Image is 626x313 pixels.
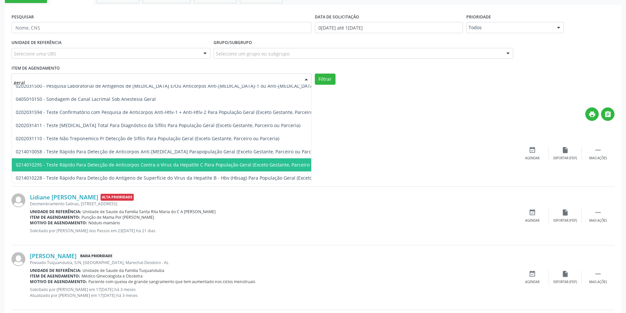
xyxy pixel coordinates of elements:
[601,107,614,121] button: 
[589,111,596,118] i: print
[16,175,381,181] span: 0214010228 - Teste Rápido Para Detecção do Antígeno de Superfície do Vírus da Hepatite B - Hbv (H...
[589,218,607,223] div: Mais ações
[30,220,87,226] b: Motivo de agendamento:
[12,12,34,22] label: PESQUISAR
[14,50,56,57] span: Selecione uma UBS
[525,156,540,161] div: Agendar
[315,12,359,22] label: DATA DE SOLICITAÇÃO
[585,107,599,121] button: print
[553,218,577,223] div: Exportar (PDF)
[30,268,81,273] b: Unidade de referência:
[12,193,25,207] img: img
[81,273,143,279] span: Médico Ginecologista e Obstetra
[16,122,300,128] span: 0202031411 - Teste [MEDICAL_DATA] Total Para Diagnóstico da Sífilis Para População Geral (Exceto ...
[562,209,569,216] i: insert_drive_file
[525,218,540,223] div: Agendar
[525,280,540,284] div: Agendar
[594,270,602,278] i: 
[553,156,577,161] div: Exportar (PDF)
[16,96,156,102] span: 0405010150 - Sondagem de Canal Lacrimal Sob Anestesia Geral
[469,24,550,31] span: Todos
[30,279,87,284] b: Motivo de agendamento:
[12,252,25,266] img: img
[589,156,607,161] div: Mais ações
[589,280,607,284] div: Mais ações
[16,148,321,155] span: 0214010058 - Teste Rápido Para Detecção de Anticorpos Anti-[MEDICAL_DATA] Parapopulação Geral (Ex...
[30,214,80,220] b: Item de agendamento:
[30,273,80,279] b: Item de agendamento:
[88,220,120,226] span: Nódulo mamário
[79,253,114,259] span: Baixa Prioridade
[30,252,77,259] a: [PERSON_NAME]
[16,162,337,168] span: 0214010295 - Teste Rápido Para Detecção de Anticorpos Contra o Vírus da Hepatite C Para População...
[30,209,81,214] b: Unidade de referência:
[30,228,516,234] p: Solicitado por [PERSON_NAME] dos Passos em 23[DATE] há 21 dias
[16,135,279,142] span: 0202031110 - Teste Não Treponemico P/ Detecção de Sifilis Para População Geral (Exceto Gestante, ...
[30,260,516,265] div: Povoado Tuquanduba, S/N, [GEOGRAPHIC_DATA], Marechal Deodoro - AL
[562,146,569,154] i: insert_drive_file
[101,194,134,201] span: Alta Prioridade
[12,63,60,74] label: Item de agendamento
[82,268,164,273] span: Unidade de Saude da Familia Tuquanduba
[12,38,61,48] label: UNIDADE DE REFERÊNCIA
[82,209,216,214] span: Unidade de Saude da Familia Santa Rita Maria do C A [PERSON_NAME]
[214,38,252,48] label: Grupo/Subgrupo
[30,193,98,201] a: Lidiane [PERSON_NAME]
[30,201,516,207] div: Desmenbramento Salinas, [STREET_ADDRESS]
[315,74,336,85] button: Filtrar
[604,111,612,118] i: 
[14,76,298,89] input: Selecionar procedimento
[529,209,536,216] i: event_available
[216,50,290,57] span: Selecione um grupo ou subgrupo
[466,12,491,22] label: Prioridade
[30,287,516,298] p: Solicitado por [PERSON_NAME] em 17[DATE] há 3 meses Atualizado por [PERSON_NAME] em 17[DATE] há 3...
[81,214,154,220] span: Punção de Mama Por [PERSON_NAME]
[594,209,602,216] i: 
[16,83,455,89] span: 0202031500 - Pesquisa Laboratorial de Antígenos de [MEDICAL_DATA] E/Ou Anticorpos Anti-[MEDICAL_D...
[315,22,463,33] input: Selecione um intervalo
[594,146,602,154] i: 
[553,280,577,284] div: Exportar (PDF)
[12,22,312,33] input: Nome, CNS
[88,279,255,284] span: Paciente com queixa de grande sangramento que tem aumentado nos ciclos menstruais
[529,146,536,154] i: event_available
[16,109,340,115] span: 0202031594 - Teste Confirmatório com Pesquisa de Anticorpos Anti-Htlv-1 + Anti-Htlv-2 Para Popula...
[529,270,536,278] i: event_available
[562,270,569,278] i: insert_drive_file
